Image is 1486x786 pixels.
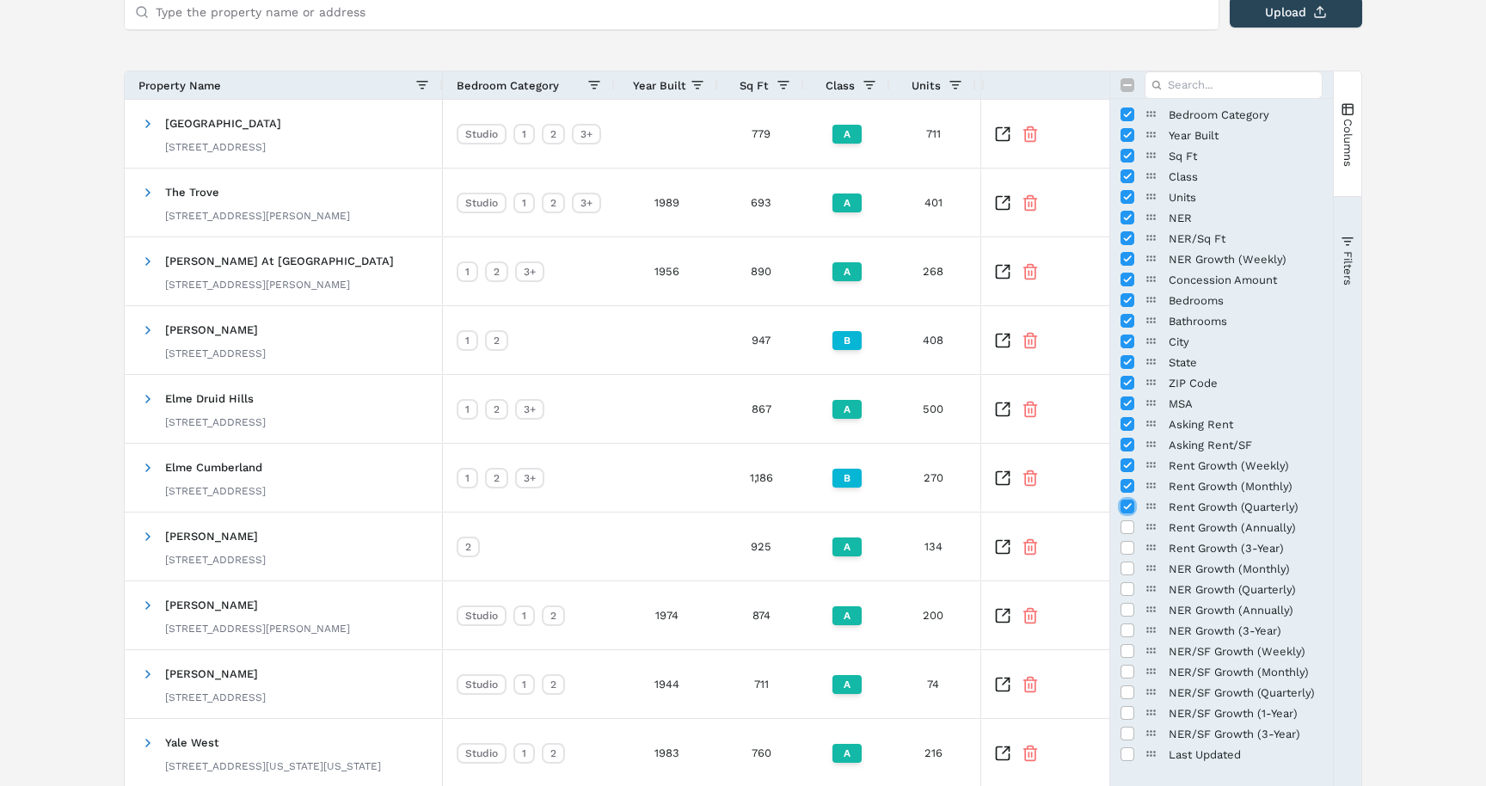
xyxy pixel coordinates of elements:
[976,306,1062,374] div: $2,058
[718,581,804,649] div: 874
[165,186,219,199] span: The Trove
[1169,604,1323,617] span: NER Growth (Annually)
[994,676,1011,693] a: Inspect Comparable
[1110,537,1333,558] div: Rent Growth (3-Year) Column
[165,759,381,773] div: [STREET_ADDRESS][US_STATE][US_STATE]
[542,605,565,626] div: 2
[1169,170,1323,183] span: Class
[976,650,1062,718] div: $2,498
[890,306,976,374] div: 408
[1169,728,1323,740] span: NER/SF Growth (3-Year)
[572,124,601,144] div: 3+
[994,401,1011,418] a: Inspect Comparable
[515,261,544,282] div: 3+
[832,606,862,625] div: A
[832,675,862,694] div: A
[457,193,507,213] div: Studio
[1110,352,1333,372] div: State Column
[1169,397,1323,410] span: MSA
[1110,517,1333,537] div: Rent Growth (Annually) Column
[1110,496,1333,517] div: Rent Growth (Quarterly) Column
[457,330,478,351] div: 1
[832,262,862,281] div: A
[976,444,1062,512] div: $1,614
[633,79,686,92] span: Year Built
[718,169,804,236] div: 693
[1169,459,1323,472] span: Rent Growth (Weekly)
[1110,414,1333,434] div: Asking Rent Column
[890,513,976,580] div: 134
[1110,104,1333,765] div: Column List 32 Columns
[165,415,266,429] div: [STREET_ADDRESS]
[513,743,535,764] div: 1
[165,255,394,267] span: [PERSON_NAME] At [GEOGRAPHIC_DATA]
[1169,108,1323,121] span: Bedroom Category
[1110,166,1333,187] div: Class Column
[1341,250,1354,285] span: Filters
[832,469,862,488] div: B
[994,470,1011,487] a: Inspect Comparable
[976,169,1062,236] div: $2,327
[1169,562,1323,575] span: NER Growth (Monthly)
[542,674,565,695] div: 2
[165,599,258,611] span: [PERSON_NAME]
[890,650,976,718] div: 74
[1110,145,1333,166] div: Sq Ft Column
[513,674,535,695] div: 1
[457,124,507,144] div: Studio
[165,553,266,567] div: [STREET_ADDRESS]
[1169,335,1323,348] span: City
[1169,748,1323,761] span: Last Updated
[994,194,1011,212] a: Inspect Comparable
[1169,439,1323,451] span: Asking Rent/SF
[718,650,804,718] div: 711
[1110,455,1333,476] div: Rent Growth (Weekly) Column
[976,513,1062,580] div: $2,295
[994,263,1011,280] a: Inspect Comparable
[976,581,1062,649] div: $2,331
[1110,249,1333,269] div: NER Growth (Weekly) Column
[1169,129,1323,142] span: Year Built
[457,743,507,764] div: Studio
[515,399,544,420] div: 3+
[718,100,804,168] div: 779
[165,140,281,154] div: [STREET_ADDRESS]
[1169,500,1323,513] span: Rent Growth (Quarterly)
[542,743,565,764] div: 2
[572,193,601,213] div: 3+
[1341,118,1354,166] span: Columns
[457,79,559,92] span: Bedroom Category
[1110,744,1333,765] div: Last Updated Column
[1169,666,1323,679] span: NER/SF Growth (Monthly)
[615,581,718,649] div: 1974
[1022,263,1039,280] button: Remove Property From Portfolio
[515,468,544,488] div: 3+
[832,125,862,144] div: A
[165,530,258,543] span: [PERSON_NAME]
[485,261,508,282] div: 2
[1169,212,1323,224] span: NER
[1169,232,1323,245] span: NER/Sq Ft
[890,581,976,649] div: 200
[457,605,507,626] div: Studio
[718,375,804,443] div: 867
[1110,599,1333,620] div: NER Growth (Annually) Column
[1022,676,1039,693] button: Remove Property From Portfolio
[1110,661,1333,682] div: NER/SF Growth (Monthly) Column
[165,278,394,292] div: [STREET_ADDRESS][PERSON_NAME]
[1169,150,1323,163] span: Sq Ft
[832,744,862,763] div: A
[1169,377,1323,390] span: ZIP Code
[1169,273,1323,286] span: Concession Amount
[994,332,1011,349] a: Inspect Comparable
[1145,71,1323,99] input: Filter Columns Input
[1110,290,1333,310] div: Bedrooms Column
[1110,310,1333,331] div: Bathrooms Column
[832,193,862,212] div: A
[1022,538,1039,556] button: Remove Property From Portfolio
[1110,331,1333,352] div: City Column
[1169,624,1323,637] span: NER Growth (3-Year)
[890,444,976,512] div: 270
[513,193,535,213] div: 1
[542,193,565,213] div: 2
